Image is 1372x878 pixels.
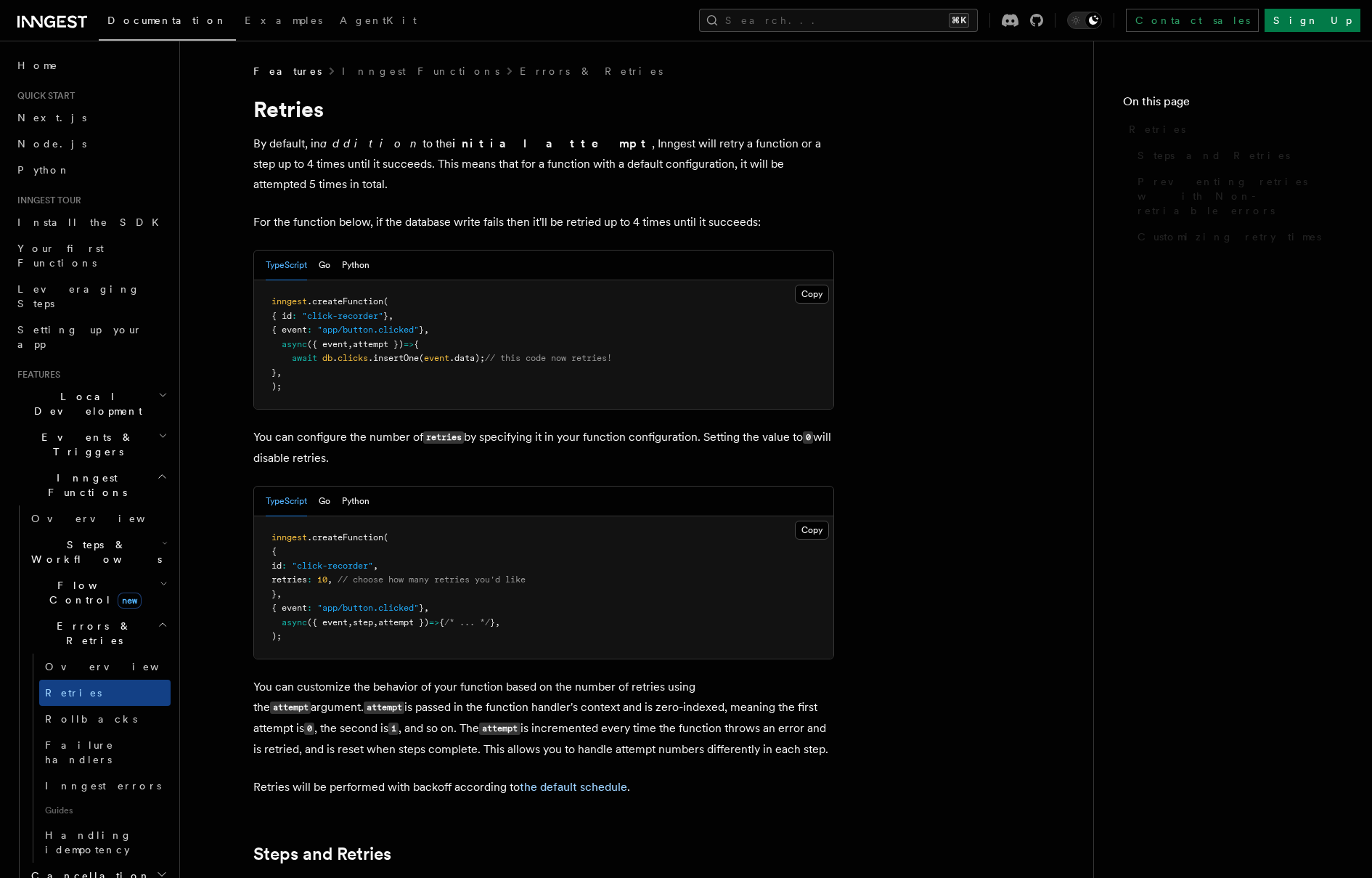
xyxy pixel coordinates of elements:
a: Errors & Retries [520,64,663,78]
span: , [348,617,353,627]
span: Install the SDK [17,216,168,228]
span: ( [419,353,424,363]
span: => [429,617,439,627]
span: .createFunction [307,296,383,306]
code: attempt [479,723,520,735]
button: Copy [795,285,829,304]
button: Inngest Functions [12,465,171,505]
p: For the function below, if the database write fails then it'll be retried up to 4 times until it ... [253,212,834,232]
button: Events & Triggers [12,424,171,465]
span: => [404,339,414,349]
span: ); [271,381,282,391]
span: Inngest Functions [12,471,157,500]
span: .createFunction [307,532,383,542]
a: Setting up your app [12,317,171,357]
span: , [348,339,353,349]
button: TypeScript [266,487,307,516]
span: Inngest tour [12,195,81,206]
span: Errors & Retries [25,619,158,648]
span: , [388,311,393,321]
span: , [495,617,500,627]
a: Contact sales [1126,9,1259,32]
a: Inngest errors [39,773,171,799]
a: AgentKit [331,4,425,39]
button: Errors & Retries [25,613,171,654]
span: , [373,561,378,571]
span: Local Development [12,389,158,418]
span: Leveraging Steps [17,283,140,309]
span: Features [253,64,322,78]
span: new [118,593,142,609]
a: Overview [39,654,171,680]
span: Node.js [17,138,86,150]
strong: initial attempt [452,137,652,150]
span: Documentation [107,15,227,26]
span: } [419,325,424,335]
span: Next.js [17,112,86,123]
span: { event [271,603,307,613]
button: TypeScript [266,251,307,280]
a: Overview [25,505,171,532]
span: AgentKit [340,15,417,26]
span: Guides [39,799,171,822]
span: : [307,574,312,585]
code: attempt [270,702,311,714]
span: .data); [449,353,485,363]
span: await [292,353,317,363]
span: { [414,339,419,349]
a: Examples [236,4,331,39]
span: // this code now retries! [485,353,612,363]
span: "app/button.clicked" [317,325,419,335]
span: : [307,603,312,613]
button: Python [342,251,369,280]
span: : [307,325,312,335]
div: Errors & Retries [25,654,171,863]
span: { [439,617,444,627]
a: Leveraging Steps [12,276,171,317]
a: Retries [1123,116,1343,142]
kbd: ⌘K [949,13,969,28]
span: inngest [271,532,307,542]
button: Toggle dark mode [1067,12,1102,29]
span: .insertOne [368,353,419,363]
span: db [322,353,332,363]
span: ); [271,631,282,641]
span: , [327,574,332,585]
a: Next.js [12,105,171,131]
span: "click-recorder" [292,561,373,571]
span: Handling idempotency [45,829,132,855]
code: attempt [364,702,404,714]
a: Retries [39,680,171,706]
a: Failure handlers [39,732,171,773]
a: Steps and Retries [253,844,391,864]
span: retries [271,574,307,585]
a: Your first Functions [12,235,171,276]
span: } [383,311,388,321]
button: Go [319,251,330,280]
a: the default schedule [520,780,627,794]
span: attempt }) [378,617,429,627]
a: Sign Up [1265,9,1360,32]
span: Quick start [12,90,75,102]
span: Examples [245,15,322,26]
span: Python [17,164,70,176]
a: Documentation [99,4,236,41]
span: Customizing retry times [1138,229,1321,244]
a: Preventing retries with Non-retriable errors [1132,168,1343,224]
a: Node.js [12,131,171,157]
a: Install the SDK [12,209,171,235]
h4: On this page [1123,93,1343,116]
span: } [271,589,277,599]
a: Handling idempotency [39,822,171,863]
a: Inngest Functions [342,64,499,78]
span: { event [271,325,307,335]
span: Inngest errors [45,780,161,792]
span: } [271,367,277,378]
a: Rollbacks [39,706,171,732]
h1: Retries [253,96,834,122]
span: Setting up your app [17,324,142,350]
a: Customizing retry times [1132,224,1343,250]
a: Steps and Retries [1132,142,1343,168]
span: Overview [31,513,181,524]
code: 0 [304,723,314,735]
